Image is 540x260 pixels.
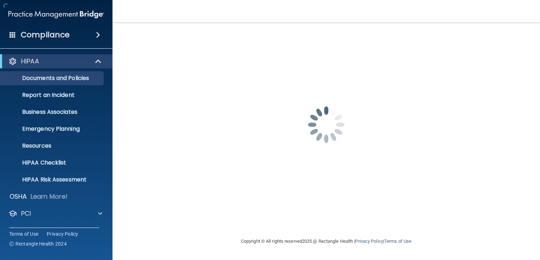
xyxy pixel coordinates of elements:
p: OSHA [9,192,27,201]
a: Privacy Policy [47,230,78,237]
span: Ⓒ Rectangle Health 2024 [9,240,67,247]
a: Terms of Use [384,239,411,244]
a: OfficeSafe University [8,226,102,235]
p: Report an Incident [5,92,101,99]
a: HIPAA [8,57,102,66]
p: Emergency Planning [5,125,101,132]
p: Learn More! [31,192,68,201]
p: HIPAA [21,57,39,66]
p: OfficeSafe University [21,226,88,235]
p: HIPAA Checklist [5,159,101,166]
p: PCI [21,209,31,218]
p: HIPAA Risk Assessment [5,176,101,183]
img: spinner.e123f6fc.gif [291,89,361,160]
div: Copyright © All rights reserved 2025 @ Rectangle Health | | [198,230,455,253]
p: Business Associates [5,109,101,116]
p: Documents and Policies [5,75,101,82]
img: PMB logo [8,7,104,21]
p: Resources [5,142,101,149]
a: PCI [8,209,102,218]
h4: Compliance [21,30,70,40]
a: Terms of Use [9,230,38,237]
a: Privacy Policy [355,239,383,244]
